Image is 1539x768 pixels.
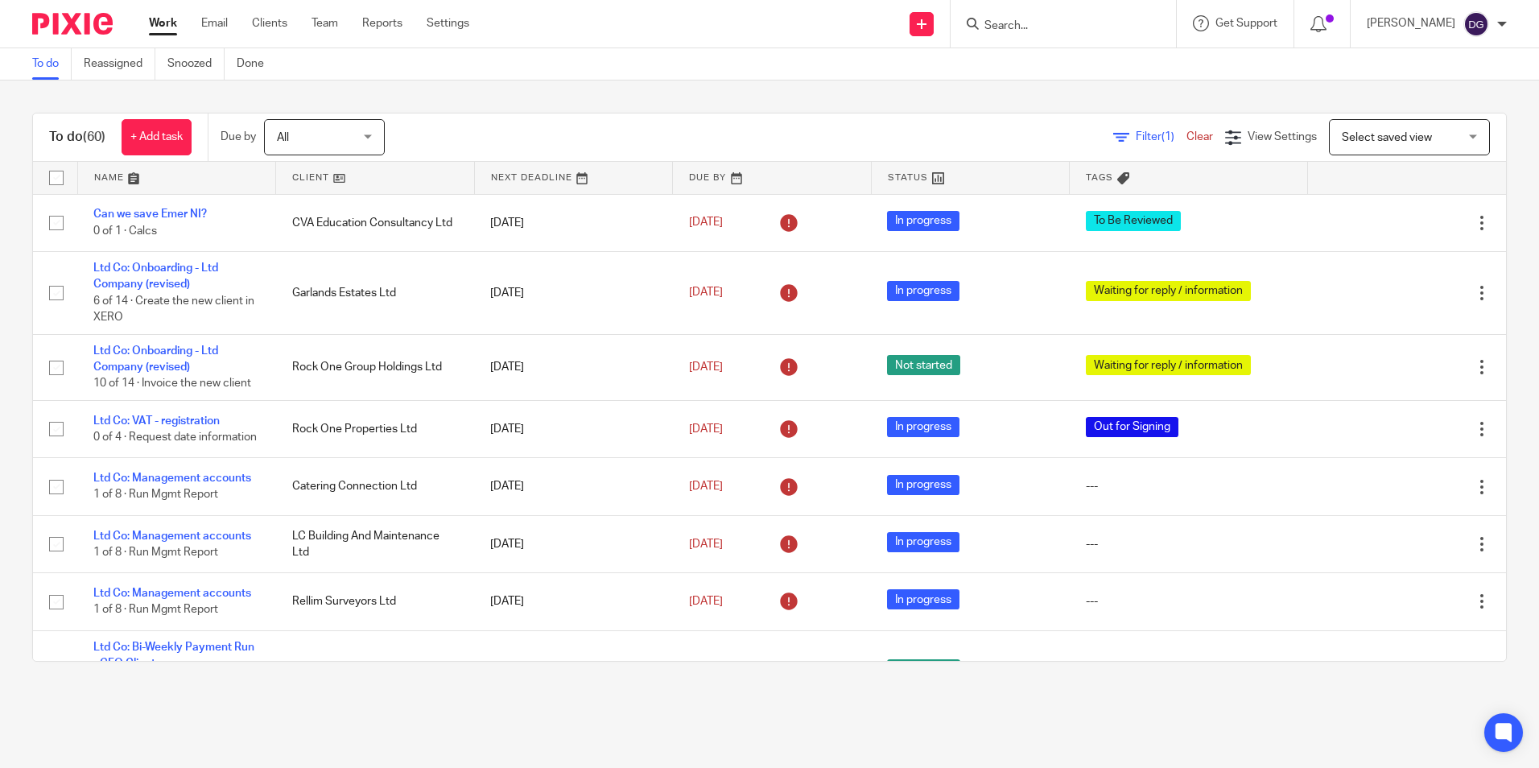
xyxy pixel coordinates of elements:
[887,417,959,437] span: In progress
[32,13,113,35] img: Pixie
[276,400,475,457] td: Rock One Properties Ltd
[474,251,673,334] td: [DATE]
[84,48,155,80] a: Reassigned
[689,481,723,492] span: [DATE]
[1186,131,1213,142] a: Clear
[221,129,256,145] p: Due by
[887,532,959,552] span: In progress
[887,355,960,375] span: Not started
[1161,131,1174,142] span: (1)
[1086,536,1292,552] div: ---
[1086,173,1113,182] span: Tags
[276,334,475,400] td: Rock One Group Holdings Ltd
[93,642,254,669] a: Ltd Co: Bi-Weekly Payment Run - CFO Clients
[93,473,251,484] a: Ltd Co: Management accounts
[237,48,276,80] a: Done
[276,194,475,251] td: CVA Education Consultancy Ltd
[83,130,105,143] span: (60)
[689,361,723,373] span: [DATE]
[689,287,723,299] span: [DATE]
[887,281,959,301] span: In progress
[689,539,723,550] span: [DATE]
[474,515,673,572] td: [DATE]
[1086,355,1251,375] span: Waiting for reply / information
[1342,132,1432,143] span: Select saved view
[983,19,1128,34] input: Search
[1215,18,1277,29] span: Get Support
[474,458,673,515] td: [DATE]
[474,194,673,251] td: [DATE]
[1086,478,1292,494] div: ---
[689,423,723,435] span: [DATE]
[1248,131,1317,142] span: View Settings
[474,334,673,400] td: [DATE]
[1367,15,1455,31] p: [PERSON_NAME]
[887,589,959,609] span: In progress
[93,531,251,542] a: Ltd Co: Management accounts
[689,217,723,229] span: [DATE]
[93,209,207,220] a: Can we save Emer NI?
[689,596,723,607] span: [DATE]
[49,129,105,146] h1: To do
[276,458,475,515] td: Catering Connection Ltd
[474,400,673,457] td: [DATE]
[887,659,960,679] span: Not started
[276,251,475,334] td: Garlands Estates Ltd
[362,15,402,31] a: Reports
[1463,11,1489,37] img: svg%3E
[1086,417,1178,437] span: Out for Signing
[93,225,157,237] span: 0 of 1 · Calcs
[276,573,475,630] td: Rellim Surveyors Ltd
[276,630,475,713] td: Niche & Clean Ltd
[474,573,673,630] td: [DATE]
[93,547,218,558] span: 1 of 8 · Run Mgmt Report
[1086,211,1181,231] span: To Be Reviewed
[277,132,289,143] span: All
[93,262,218,290] a: Ltd Co: Onboarding - Ltd Company (revised)
[427,15,469,31] a: Settings
[32,48,72,80] a: To do
[122,119,192,155] a: + Add task
[93,588,251,599] a: Ltd Co: Management accounts
[93,378,251,390] span: 10 of 14 · Invoice the new client
[93,605,218,616] span: 1 of 8 · Run Mgmt Report
[149,15,177,31] a: Work
[1136,131,1186,142] span: Filter
[252,15,287,31] a: Clients
[93,295,254,324] span: 6 of 14 · Create the new client in XERO
[93,415,220,427] a: Ltd Co: VAT - registration
[276,515,475,572] td: LC Building And Maintenance Ltd
[93,431,257,443] span: 0 of 4 · Request date information
[1086,593,1292,609] div: ---
[167,48,225,80] a: Snoozed
[887,211,959,231] span: In progress
[93,489,218,501] span: 1 of 8 · Run Mgmt Report
[312,15,338,31] a: Team
[93,345,218,373] a: Ltd Co: Onboarding - Ltd Company (revised)
[474,630,673,713] td: [DATE]
[201,15,228,31] a: Email
[887,475,959,495] span: In progress
[1086,281,1251,301] span: Waiting for reply / information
